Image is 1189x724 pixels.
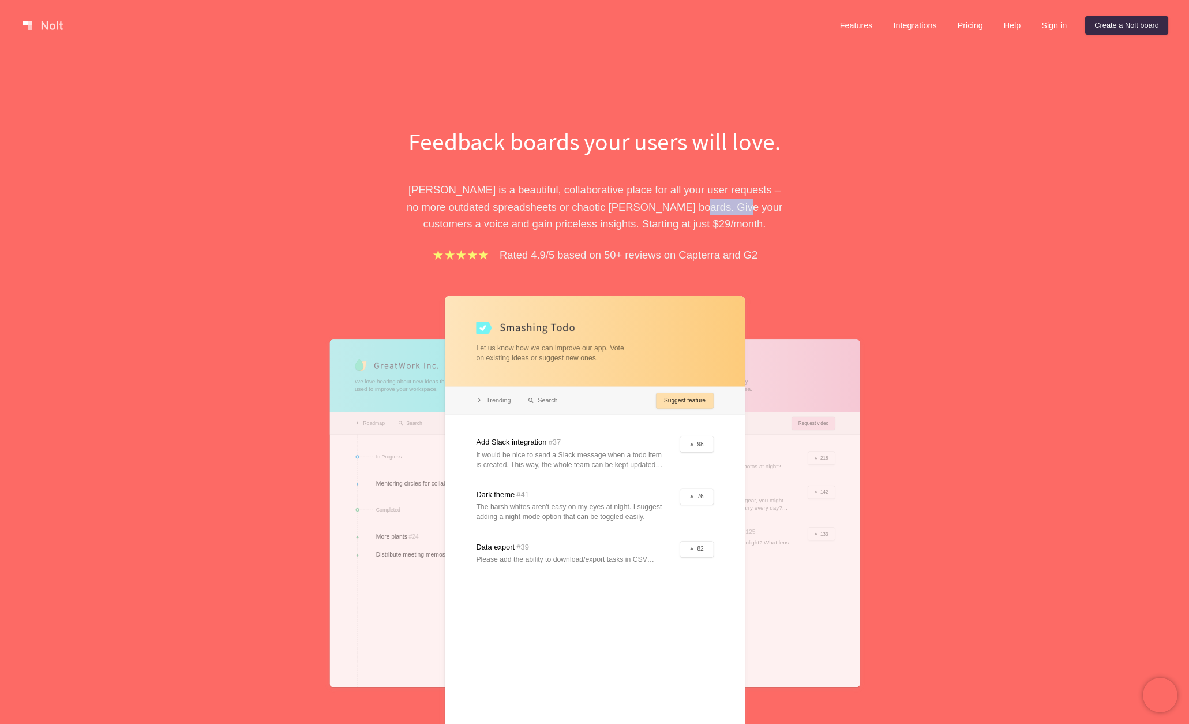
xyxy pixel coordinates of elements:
[500,247,757,263] p: Rated 4.9/5 based on 50+ reviews on Capterra and G2
[396,125,794,158] h1: Feedback boards your users will love.
[831,16,882,35] a: Features
[1143,678,1177,712] iframe: Chatra live chat
[432,248,490,262] img: stars.b067e34983.png
[948,16,992,35] a: Pricing
[884,16,946,35] a: Integrations
[1032,16,1076,35] a: Sign in
[995,16,1030,35] a: Help
[1085,16,1168,35] a: Create a Nolt board
[396,181,794,232] p: [PERSON_NAME] is a beautiful, collaborative place for all your user requests – no more outdated s...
